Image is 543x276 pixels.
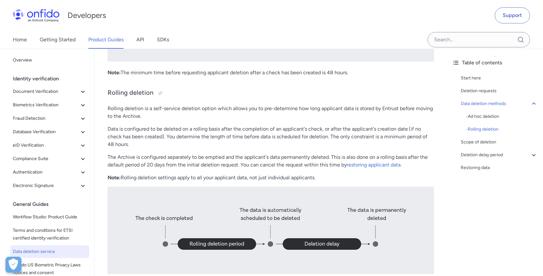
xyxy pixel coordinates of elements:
[10,211,89,223] a: Workflow Studio: Product Guide
[347,162,401,168] a: restoring applicant data
[10,152,89,165] button: Compliance Suite
[40,31,76,49] a: Getting Started
[108,175,121,181] strong: Note:
[13,101,79,109] span: Biometrics Verification
[13,198,92,211] div: General Guides
[13,9,60,22] img: Onfido Logo
[10,224,89,245] a: Terms and conditions for ETSI certified identity verification
[88,31,124,49] a: Product Guides
[13,31,27,49] a: Home
[13,248,87,256] span: Data deletion service
[13,128,79,136] span: Database Verification
[461,151,538,159] a: Deletion delay period
[108,187,434,274] img: Rolling data deletion diagram
[466,113,538,120] div: - Ad hoc deletion
[461,87,538,95] a: Deletion requests
[13,227,87,242] span: Terms and conditions for ETSI certified identity verification
[10,126,89,138] button: Database Verification
[13,168,79,176] span: Authentication
[10,179,89,192] button: Electronic Signature
[13,142,79,149] span: eID Verification
[13,213,87,221] span: Workflow Studio: Product Guide
[461,138,538,146] a: Scope of deletion
[461,74,538,82] a: Start here
[5,257,21,273] div: Cookie Preferences
[461,100,538,108] a: Data deletion methods
[5,257,21,273] button: Open Preferences
[452,59,538,67] div: Table of contents
[13,182,79,190] span: Electronic Signature
[461,164,538,172] a: Restoring data
[10,85,89,98] button: Document Verification
[108,105,434,120] p: Rolling deletion is a self-service deletion option which allows you to pre-determine how long app...
[428,32,530,47] input: Onfido search input field
[10,245,89,258] a: Data deletion service
[13,56,87,64] span: Overview
[68,10,106,20] h1: Developers
[466,126,538,133] div: - Rolling deletion
[157,31,169,49] a: SDKs
[10,112,89,125] button: Fraud Detection
[10,54,89,67] a: Overview
[10,99,89,111] button: Biometrics Verification
[10,166,89,179] button: Authentication
[13,155,79,163] span: Compliance Suite
[108,69,121,76] strong: Note:
[13,88,79,95] span: Document Verification
[466,126,538,133] a: -Rolling deletion
[495,7,530,23] a: Support
[10,139,89,152] button: eID Verification
[108,174,434,182] p: Rolling deletion settings apply to all your applicant data, not just individual applicants.
[13,115,79,122] span: Fraud Detection
[136,31,144,49] a: API
[108,153,434,169] p: The Archive is configured separately to be emptied and the applicant's data permanently deleted. ...
[108,88,434,98] h3: Rolling deletion
[108,69,434,77] p: The minimum time before requesting applicant deletion after a check has been created is 48 hours.
[13,72,92,85] div: Identity verification
[108,125,434,148] p: Data is configured to be deleted on a rolling basis after the completion of an applicant's check,...
[466,113,538,120] a: -Ad hoc deletion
